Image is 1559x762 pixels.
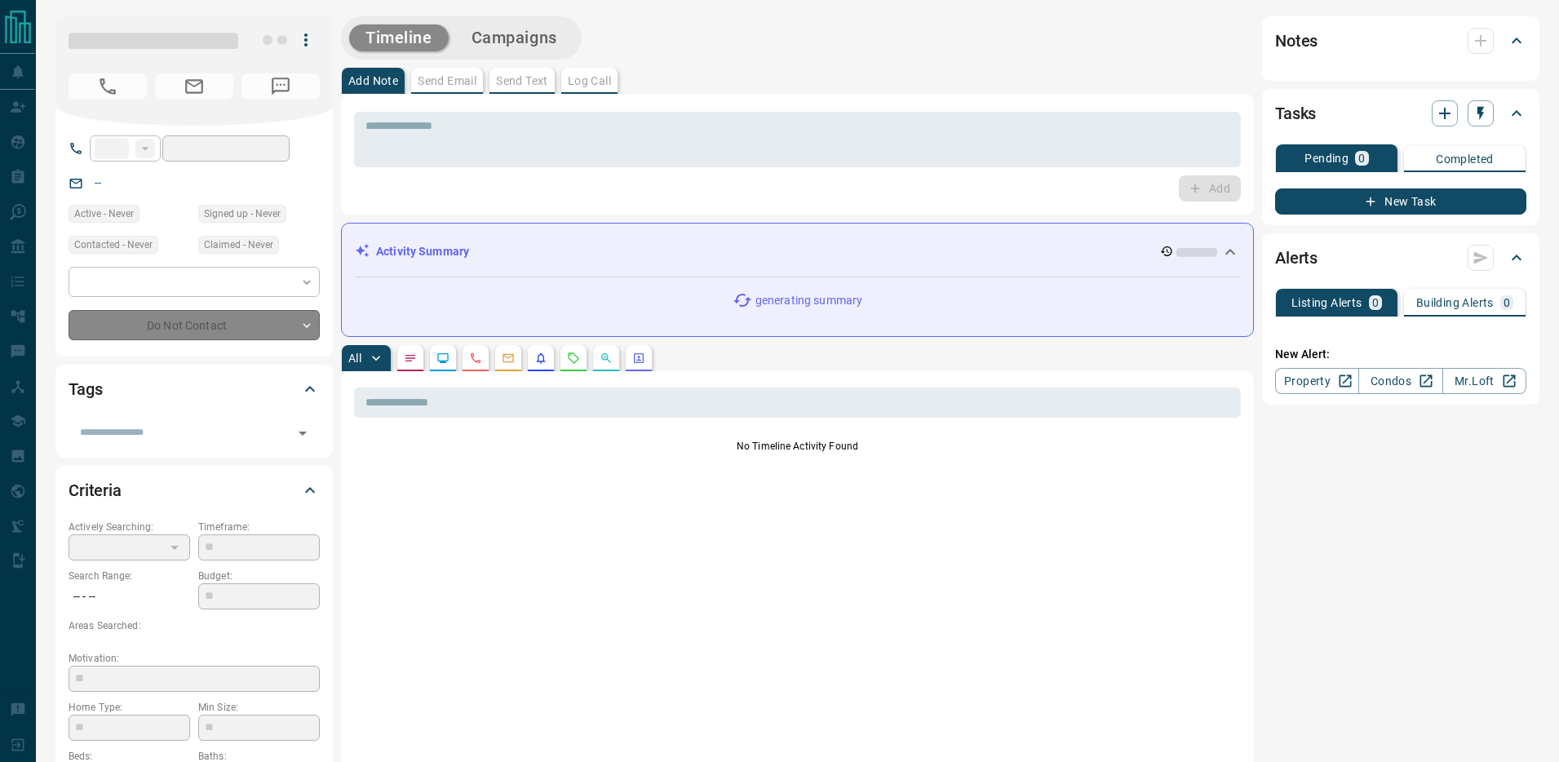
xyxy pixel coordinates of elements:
a: Condos [1358,368,1442,394]
p: Actively Searching: [69,520,190,534]
p: Min Size: [198,700,320,715]
svg: Lead Browsing Activity [436,352,450,365]
div: Criteria [69,471,320,510]
div: Activity Summary [355,237,1240,267]
div: Notes [1275,21,1526,60]
button: Timeline [349,24,449,51]
span: No Number [241,73,320,100]
svg: Emails [502,352,515,365]
svg: Agent Actions [632,352,645,365]
p: Completed [1436,153,1494,165]
span: No Email [155,73,233,100]
button: Open [291,422,314,445]
h2: Criteria [69,477,122,503]
div: Tags [69,370,320,409]
p: 0 [1358,153,1365,164]
span: Active - Never [74,206,134,222]
h2: Tags [69,376,102,402]
h2: Notes [1275,28,1318,54]
p: Add Note [348,75,398,86]
button: New Task [1275,188,1526,215]
p: -- - -- [69,583,190,610]
p: 0 [1504,297,1510,308]
p: No Timeline Activity Found [354,439,1241,454]
div: Alerts [1275,238,1526,277]
svg: Requests [567,352,580,365]
span: Contacted - Never [74,237,153,253]
div: Do Not Contact [69,310,320,340]
p: New Alert: [1275,346,1526,363]
p: generating summary [755,292,862,309]
p: Motivation: [69,651,320,666]
h2: Alerts [1275,245,1318,271]
span: No Number [69,73,147,100]
div: Tasks [1275,94,1526,133]
svg: Notes [404,352,417,365]
svg: Listing Alerts [534,352,547,365]
p: 0 [1372,297,1379,308]
h2: Tasks [1275,100,1316,126]
span: Claimed - Never [204,237,273,253]
a: Mr.Loft [1442,368,1526,394]
p: Building Alerts [1416,297,1494,308]
svg: Calls [469,352,482,365]
p: All [348,352,361,364]
button: Campaigns [455,24,574,51]
p: Search Range: [69,569,190,583]
p: Timeframe: [198,520,320,534]
p: Budget: [198,569,320,583]
a: -- [95,176,101,189]
p: Listing Alerts [1291,297,1362,308]
a: Property [1275,368,1359,394]
svg: Opportunities [600,352,613,365]
p: Activity Summary [376,243,469,260]
p: Home Type: [69,700,190,715]
p: Pending [1304,153,1349,164]
span: Signed up - Never [204,206,281,222]
p: Areas Searched: [69,618,320,633]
